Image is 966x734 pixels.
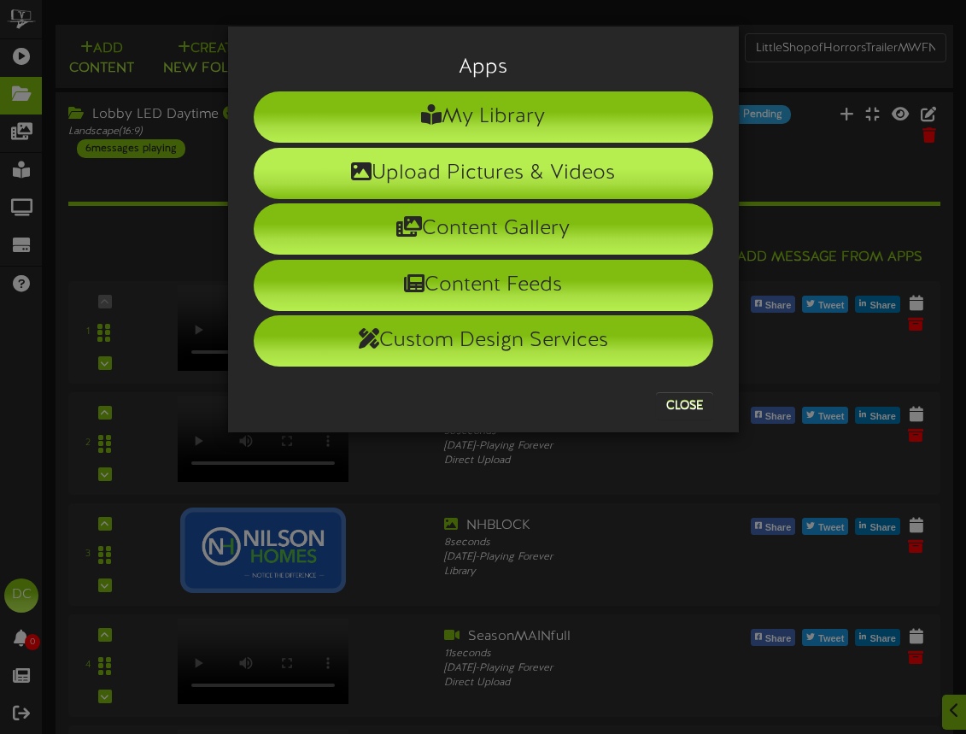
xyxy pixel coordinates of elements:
li: Upload Pictures & Videos [254,148,713,199]
li: Content Gallery [254,203,713,255]
li: My Library [254,91,713,143]
li: Content Feeds [254,260,713,311]
li: Custom Design Services [254,315,713,367]
button: Close [656,392,713,420]
h3: Apps [254,56,713,79]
